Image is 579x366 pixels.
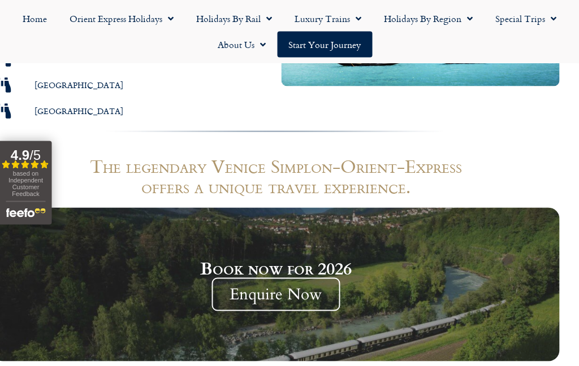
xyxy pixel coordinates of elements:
a: Special Trips [484,6,568,32]
span: [GEOGRAPHIC_DATA] [32,54,124,65]
a: Holidays by Rail [185,6,283,32]
a: Holidays by Region [373,6,484,32]
a: Luxury Trains [283,6,373,32]
span: [GEOGRAPHIC_DATA] [32,106,124,117]
a: Orient Express Holidays [58,6,185,32]
h2: Book now for 2026 [12,259,540,278]
span: [GEOGRAPHIC_DATA] [32,80,124,91]
a: Home [11,6,58,32]
span: Enquire Now [212,278,340,311]
a: Start your Journey [278,32,373,58]
nav: Menu [6,6,573,58]
a: About Us [207,32,278,58]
